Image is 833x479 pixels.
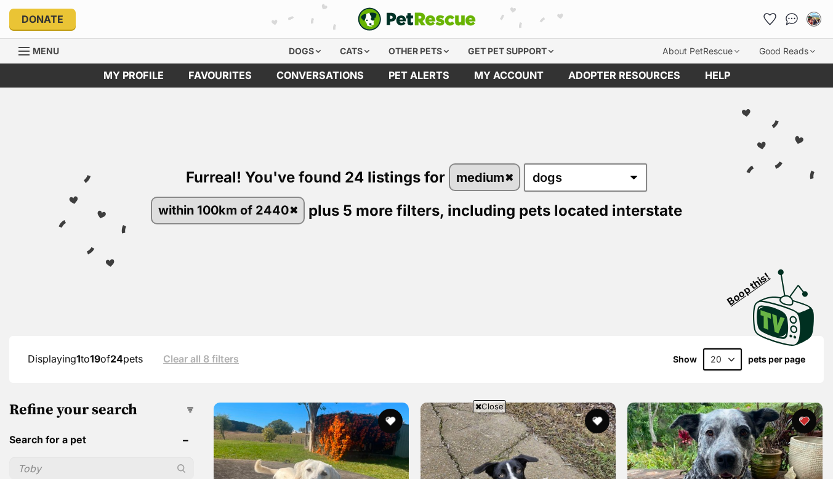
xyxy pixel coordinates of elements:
a: Donate [9,9,76,30]
img: Amie Jensen profile pic [808,13,820,25]
div: Other pets [380,39,457,63]
div: Cats [331,39,378,63]
a: Menu [18,39,68,61]
span: Displaying to of pets [28,353,143,365]
button: My account [804,9,824,29]
div: About PetRescue [654,39,748,63]
a: conversations [264,63,376,88]
span: Boop this! [725,263,782,307]
a: Pet alerts [376,63,462,88]
a: PetRescue [358,7,476,31]
strong: 19 [90,353,100,365]
span: including pets located interstate [448,201,682,219]
a: My profile [91,63,176,88]
strong: 1 [76,353,81,365]
img: PetRescue TV logo [753,269,815,346]
span: Show [673,354,697,364]
img: chat-41dd97257d64d25036548639549fe6c8038ab92f7586957e7f3b1b290dea8141.svg [786,13,799,25]
label: pets per page [748,354,805,364]
div: Good Reads [751,39,824,63]
span: Furreal! You've found 24 listings for [186,168,445,186]
a: Adopter resources [556,63,693,88]
a: medium [450,165,519,190]
span: plus 5 more filters, [308,201,444,219]
button: favourite [792,409,816,433]
button: favourite [585,409,610,433]
a: Favourites [760,9,779,29]
a: Conversations [782,9,802,29]
img: logo-e224e6f780fb5917bec1dbf3a21bbac754714ae5b6737aabdf751b685950b380.svg [358,7,476,31]
a: Help [693,63,742,88]
div: Get pet support [459,39,562,63]
span: Menu [33,46,59,56]
a: My account [462,63,556,88]
iframe: Advertisement [193,417,641,473]
strong: 24 [110,353,123,365]
button: favourite [378,409,403,433]
a: Favourites [176,63,264,88]
h3: Refine your search [9,401,194,419]
a: within 100km of 2440 [152,198,304,223]
header: Search for a pet [9,434,194,445]
span: Close [473,400,506,412]
ul: Account quick links [760,9,824,29]
a: Clear all 8 filters [163,353,239,364]
iframe: Help Scout Beacon - Open [744,417,808,454]
a: Boop this! [753,258,815,348]
div: Dogs [280,39,329,63]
